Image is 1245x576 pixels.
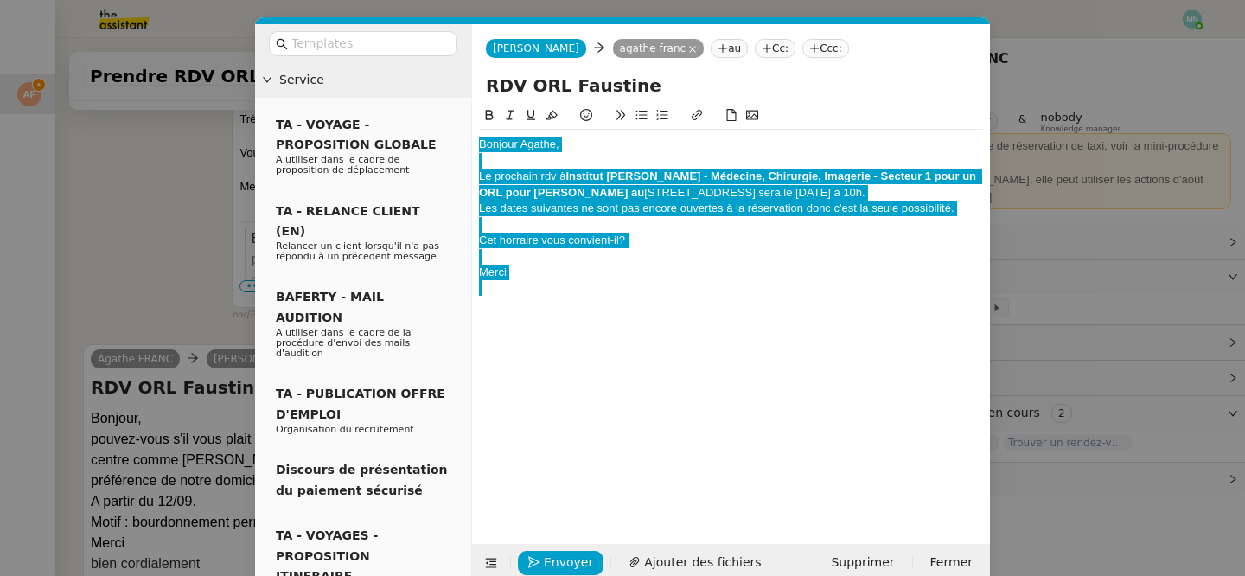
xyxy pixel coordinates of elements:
[920,551,983,575] button: Fermer
[291,34,447,54] input: Templates
[486,73,976,99] input: Subject
[479,234,625,246] span: Cet horraire vous convient-il?
[493,42,579,54] span: [PERSON_NAME]
[613,39,705,58] nz-tag: agathe franc
[820,551,904,575] button: Supprimer
[479,169,983,201] div: Le prochain rdv à [STREET_ADDRESS] sera le [DATE] à 10h.
[279,70,464,90] span: Service
[755,39,795,58] nz-tag: Cc:
[479,170,980,198] strong: Institut [PERSON_NAME] - Médecine, Chirurgie, Imagerie - Secteur 1 pour un ORL pour [PERSON_NAME] au
[802,39,849,58] nz-tag: Ccc:
[930,553,973,573] span: Fermer
[479,266,507,278] span: Merci
[276,463,448,496] span: Discours de présentation du paiement sécurisé
[276,290,384,323] span: BAFERTY - MAIL AUDITION
[544,553,593,573] span: Envoyer
[711,39,748,58] nz-tag: au
[831,553,894,573] span: Supprimer
[276,154,409,176] span: A utiliser dans le cadre de proposition de déplacement
[618,551,771,575] button: Ajouter des fichiers
[276,118,436,151] span: TA - VOYAGE - PROPOSITION GLOBALE
[276,204,420,238] span: TA - RELANCE CLIENT (EN)
[276,424,414,435] span: Organisation du recrutement
[479,137,983,152] div: Bonjour Agathe,
[255,63,471,97] div: Service
[276,327,412,359] span: A utiliser dans le cadre de la procédure d'envoi des mails d'audition
[276,240,439,262] span: Relancer un client lorsqu'il n'a pas répondu à un précédent message
[276,387,445,420] span: TA - PUBLICATION OFFRE D'EMPLOI
[644,553,761,573] span: Ajouter des fichiers
[518,551,603,575] button: Envoyer
[479,202,954,214] span: Les dates suivantes ne sont pas encore ouvertes à la réservation donc c'est la seule possibilité.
